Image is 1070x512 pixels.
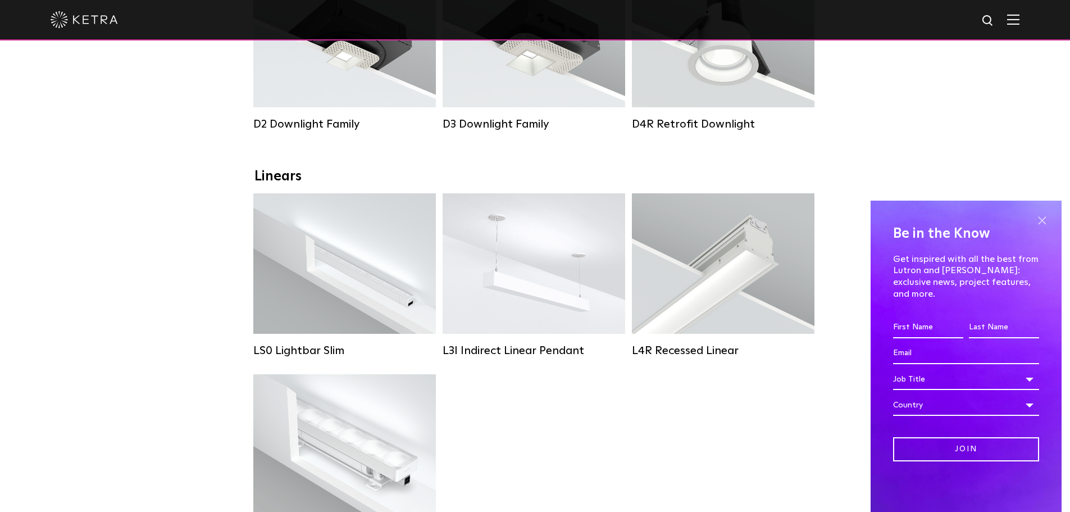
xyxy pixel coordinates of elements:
h4: Be in the Know [893,223,1039,244]
div: D3 Downlight Family [443,117,625,131]
input: First Name [893,317,963,338]
img: ketra-logo-2019-white [51,11,118,28]
div: L4R Recessed Linear [632,344,814,357]
a: L3I Indirect Linear Pendant Lumen Output:400 / 600 / 800 / 1000Housing Colors:White / BlackContro... [443,193,625,357]
a: L4R Recessed Linear Lumen Output:400 / 600 / 800 / 1000Colors:White / BlackControl:Lutron Clear C... [632,193,814,357]
div: D2 Downlight Family [253,117,436,131]
input: Last Name [969,317,1039,338]
div: Linears [254,169,816,185]
input: Join [893,437,1039,461]
p: Get inspired with all the best from Lutron and [PERSON_NAME]: exclusive news, project features, a... [893,253,1039,300]
div: Job Title [893,369,1039,390]
input: Email [893,343,1039,364]
img: Hamburger%20Nav.svg [1007,14,1019,25]
div: Country [893,395,1039,416]
div: L3I Indirect Linear Pendant [443,344,625,357]
a: LS0 Lightbar Slim Lumen Output:200 / 350Colors:White / BlackControl:X96 Controller [253,193,436,357]
div: D4R Retrofit Downlight [632,117,814,131]
img: search icon [981,14,995,28]
div: LS0 Lightbar Slim [253,344,436,357]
